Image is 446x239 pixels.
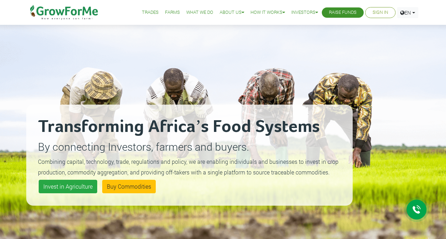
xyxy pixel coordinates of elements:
[186,9,213,16] a: What We Do
[373,9,388,16] a: Sign In
[165,9,180,16] a: Farms
[329,9,357,16] a: Raise Funds
[38,158,338,176] small: Combining capital, technology, trade, regulations and policy, we are enabling individuals and bus...
[291,9,318,16] a: Investors
[220,9,244,16] a: About Us
[397,7,418,18] a: EN
[142,9,159,16] a: Trades
[250,9,285,16] a: How it Works
[39,180,97,193] a: Invest in Agriculture
[102,180,156,193] a: Buy Commodities
[38,139,341,155] p: By connecting Investors, farmers and buyers.
[38,116,341,138] h2: Transforming Africa’s Food Systems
